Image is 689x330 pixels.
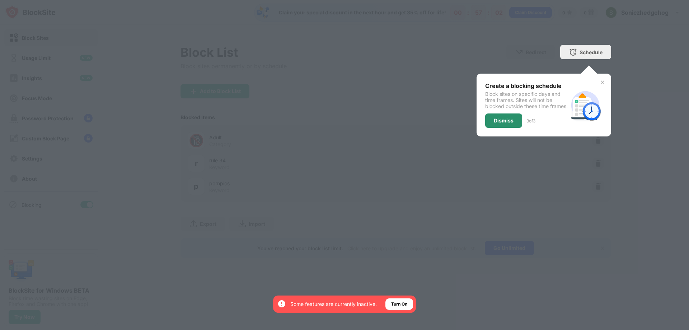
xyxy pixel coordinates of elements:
div: 3 of 3 [526,118,535,124]
div: Schedule [580,49,603,55]
img: error-circle-white.svg [277,299,286,308]
div: Dismiss [494,118,514,124]
div: Block sites on specific days and time frames. Sites will not be blocked outside these time frames. [485,91,568,109]
img: x-button.svg [600,79,605,85]
img: schedule.svg [568,88,603,122]
div: Some features are currently inactive. [290,301,377,308]
div: Create a blocking schedule [485,82,568,89]
div: Turn On [391,301,407,308]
